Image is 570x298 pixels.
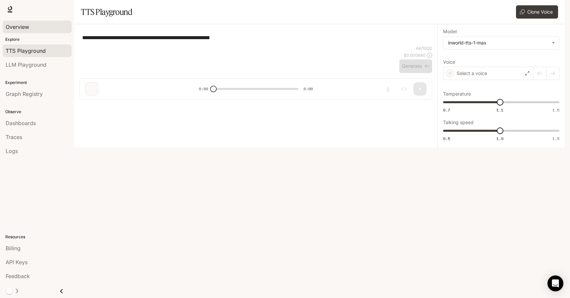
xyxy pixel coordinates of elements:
[496,107,503,113] span: 1.1
[443,107,450,113] span: 0.7
[552,107,559,113] span: 1.5
[552,136,559,141] span: 1.5
[443,92,471,96] p: Temperature
[516,5,558,19] button: Clone Voice
[404,52,426,58] p: $ 0.000640
[448,39,548,46] div: inworld-tts-1-max
[547,275,563,291] div: Open Intercom Messenger
[496,136,503,141] span: 1.0
[443,60,455,64] p: Voice
[443,37,559,49] div: inworld-tts-1-max
[416,45,432,51] p: 64 / 1000
[443,136,450,141] span: 0.5
[443,120,474,125] p: Talking speed
[457,70,487,77] p: Select a voice
[443,29,457,34] p: Model
[81,5,132,19] h1: TTS Playground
